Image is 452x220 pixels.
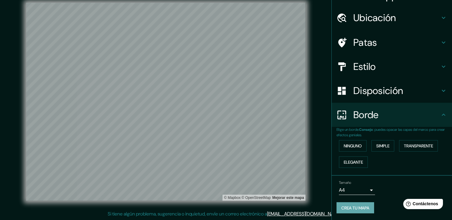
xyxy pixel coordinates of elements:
[241,196,271,200] font: © OpenStreetMap
[224,196,241,200] a: Mapbox
[337,202,374,214] button: Crea tu mapa
[371,140,394,152] button: Simple
[272,196,304,200] font: Mejorar este mapa
[344,159,363,165] font: Elegante
[337,127,445,137] font: : puedes opacar las capas del marco para crear efectos geniales.
[108,211,267,217] font: Si tiene algún problema, sugerencia o inquietud, envíe un correo electrónico a
[272,196,304,200] a: Map feedback
[344,143,362,149] font: Ninguno
[339,180,351,185] font: Tamaño
[341,205,369,211] font: Crea tu mapa
[241,196,271,200] a: Mapa de OpenStreet
[339,156,368,168] button: Elegante
[359,127,373,132] font: Consejo
[353,84,403,97] font: Disposición
[332,103,452,127] div: Borde
[337,127,359,132] font: Elige un borde.
[332,30,452,55] div: Patas
[267,211,341,217] a: [EMAIL_ADDRESS][DOMAIN_NAME]
[339,140,367,152] button: Ninguno
[224,196,241,200] font: © Mapbox
[339,187,345,193] font: A4
[353,60,376,73] font: Estilo
[332,79,452,103] div: Disposición
[353,11,396,24] font: Ubicación
[332,6,452,30] div: Ubicación
[26,3,306,201] canvas: Mapa
[339,185,375,195] div: A4
[398,196,445,213] iframe: Lanzador de widgets de ayuda
[399,140,438,152] button: Transparente
[353,108,379,121] font: Borde
[404,143,433,149] font: Transparente
[353,36,377,49] font: Patas
[332,55,452,79] div: Estilo
[376,143,389,149] font: Simple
